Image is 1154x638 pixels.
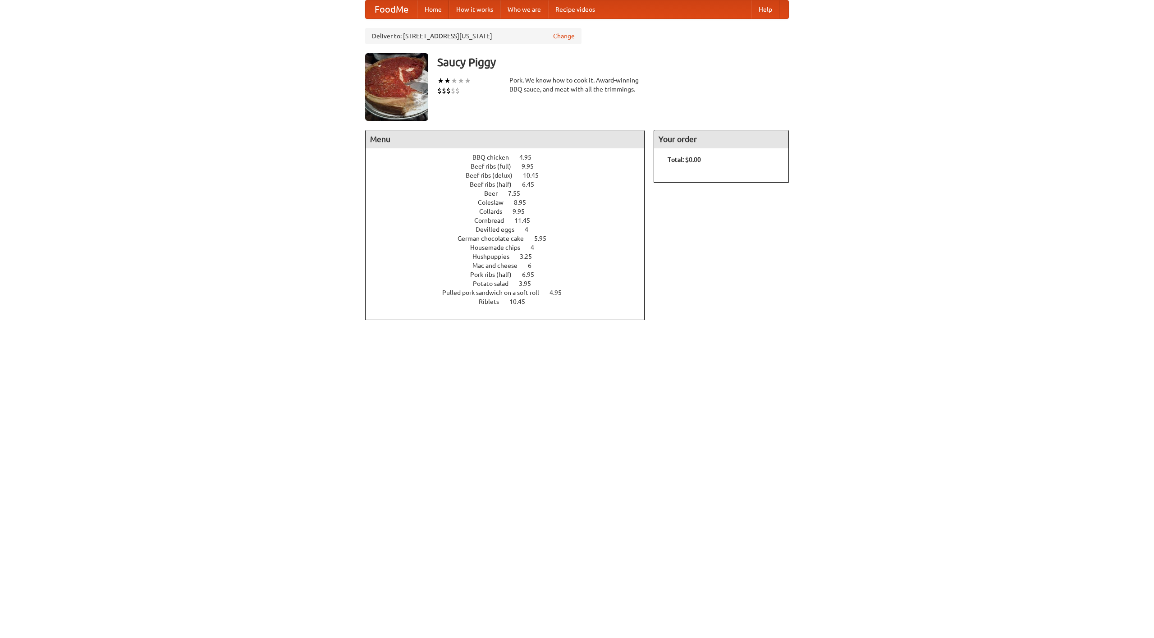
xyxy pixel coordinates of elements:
a: Potato salad 3.95 [473,280,548,287]
a: Beef ribs (delux) 10.45 [466,172,555,179]
a: Home [417,0,449,18]
span: Beef ribs (half) [470,181,521,188]
a: Beer 7.55 [484,190,537,197]
a: Recipe videos [548,0,602,18]
span: 9.95 [513,208,534,215]
span: Cornbread [474,217,513,224]
span: Pork ribs (half) [470,271,521,278]
div: Deliver to: [STREET_ADDRESS][US_STATE] [365,28,582,44]
span: Beef ribs (delux) [466,172,522,179]
a: Mac and cheese 6 [472,262,548,269]
span: 5.95 [534,235,555,242]
span: Riblets [479,298,508,305]
span: Hushpuppies [472,253,518,260]
div: Pork. We know how to cook it. Award-winning BBQ sauce, and meat with all the trimmings. [509,76,645,94]
span: 7.55 [508,190,529,197]
a: Coleslaw 8.95 [478,199,543,206]
span: Housemade chips [470,244,529,251]
span: 4 [525,226,537,233]
li: $ [437,86,442,96]
li: ★ [458,76,464,86]
li: $ [446,86,451,96]
a: German chocolate cake 5.95 [458,235,563,242]
span: BBQ chicken [472,154,518,161]
span: Beef ribs (full) [471,163,520,170]
a: Beef ribs (half) 6.45 [470,181,551,188]
a: Riblets 10.45 [479,298,542,305]
a: Housemade chips 4 [470,244,551,251]
span: 3.25 [520,253,541,260]
span: 6.45 [522,181,543,188]
a: Change [553,32,575,41]
a: FoodMe [366,0,417,18]
a: Help [751,0,779,18]
span: Collards [479,208,511,215]
span: 3.95 [519,280,540,287]
span: 10.45 [523,172,548,179]
a: Collards 9.95 [479,208,541,215]
span: 4.95 [519,154,540,161]
a: Who we are [500,0,548,18]
li: ★ [444,76,451,86]
h4: Menu [366,130,644,148]
span: 11.45 [514,217,539,224]
span: 4.95 [550,289,571,296]
span: Devilled eggs [476,226,523,233]
img: angular.jpg [365,53,428,121]
li: ★ [464,76,471,86]
li: $ [451,86,455,96]
span: Potato salad [473,280,517,287]
li: $ [455,86,460,96]
a: BBQ chicken 4.95 [472,154,548,161]
h3: Saucy Piggy [437,53,789,71]
a: Cornbread 11.45 [474,217,547,224]
h4: Your order [654,130,788,148]
span: 6 [528,262,540,269]
span: German chocolate cake [458,235,533,242]
span: Pulled pork sandwich on a soft roll [442,289,548,296]
span: 6.95 [522,271,543,278]
li: ★ [437,76,444,86]
a: Pork ribs (half) 6.95 [470,271,551,278]
span: Mac and cheese [472,262,527,269]
a: Pulled pork sandwich on a soft roll 4.95 [442,289,578,296]
span: 4 [531,244,543,251]
a: Beef ribs (full) 9.95 [471,163,550,170]
span: 9.95 [522,163,543,170]
span: 8.95 [514,199,535,206]
a: Hushpuppies 3.25 [472,253,549,260]
li: $ [442,86,446,96]
span: Coleslaw [478,199,513,206]
a: Devilled eggs 4 [476,226,545,233]
span: Beer [484,190,507,197]
span: 10.45 [509,298,534,305]
b: Total: $0.00 [668,156,701,163]
a: How it works [449,0,500,18]
li: ★ [451,76,458,86]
